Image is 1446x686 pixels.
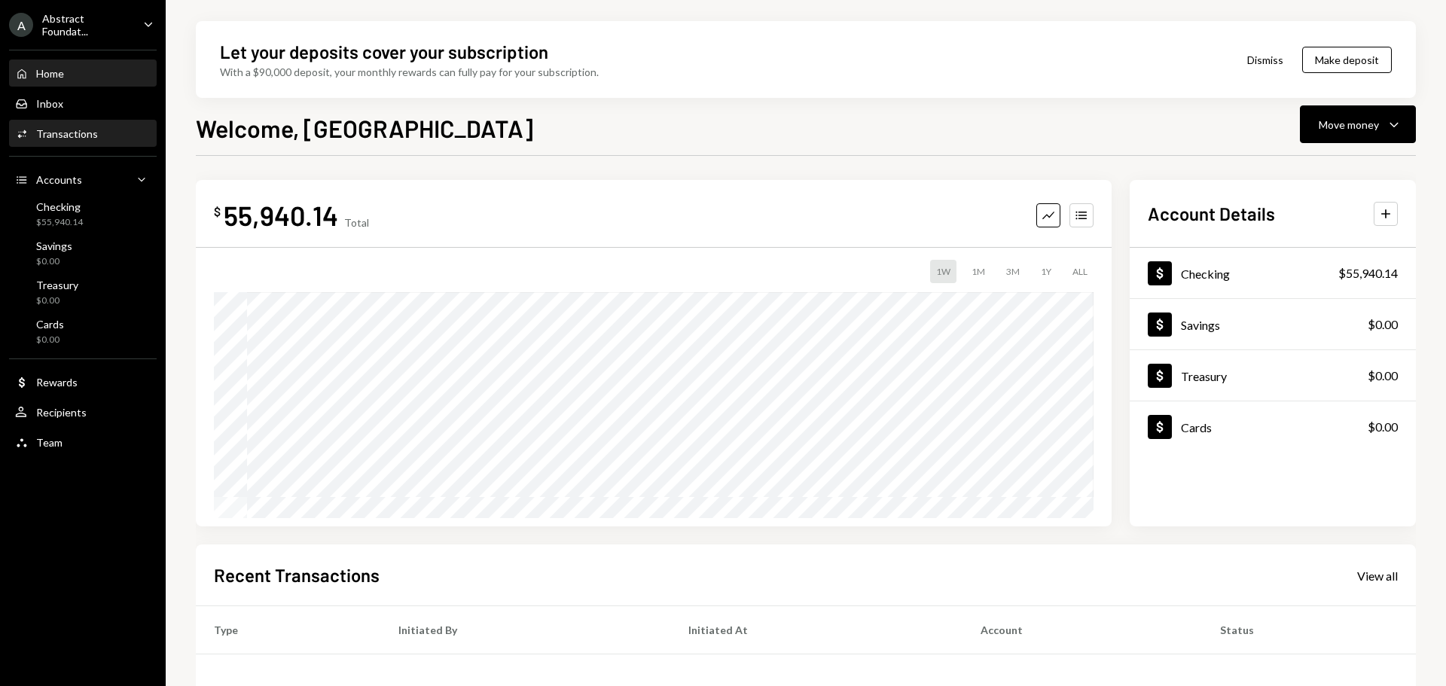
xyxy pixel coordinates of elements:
div: Home [36,67,64,80]
div: Recipients [36,406,87,419]
button: Make deposit [1302,47,1392,73]
div: $55,940.14 [36,216,83,229]
div: Cards [1181,420,1212,434]
a: Checking$55,940.14 [1130,248,1416,298]
div: Rewards [36,376,78,389]
a: Cards$0.00 [9,313,157,349]
th: Status [1202,606,1416,654]
a: Team [9,428,157,456]
div: 1W [930,260,956,283]
div: Cards [36,318,64,331]
a: Inbox [9,90,157,117]
th: Account [962,606,1202,654]
div: Total [344,216,369,229]
div: ALL [1066,260,1094,283]
div: A [9,13,33,37]
a: Transactions [9,120,157,147]
div: $0.00 [36,255,72,268]
div: Treasury [36,279,78,291]
div: $0.00 [1368,418,1398,436]
div: 55,940.14 [224,198,338,232]
a: Checking$55,940.14 [9,196,157,232]
div: Checking [1181,267,1230,281]
div: Inbox [36,97,63,110]
a: View all [1357,567,1398,584]
div: Let your deposits cover your subscription [220,39,548,64]
button: Move money [1300,105,1416,143]
a: Treasury$0.00 [1130,350,1416,401]
div: Transactions [36,127,98,140]
a: Cards$0.00 [1130,401,1416,452]
button: Dismiss [1228,42,1302,78]
th: Type [196,606,380,654]
div: $ [214,204,221,219]
a: Treasury$0.00 [9,274,157,310]
div: Savings [36,239,72,252]
h1: Welcome, [GEOGRAPHIC_DATA] [196,113,533,143]
h2: Account Details [1148,201,1275,226]
a: Recipients [9,398,157,425]
th: Initiated By [380,606,670,654]
div: $0.00 [36,334,64,346]
div: 3M [1000,260,1026,283]
div: $0.00 [36,294,78,307]
div: $0.00 [1368,316,1398,334]
div: Move money [1319,117,1379,133]
a: Rewards [9,368,157,395]
div: View all [1357,569,1398,584]
a: Home [9,59,157,87]
div: Treasury [1181,369,1227,383]
div: 1M [966,260,991,283]
div: 1Y [1035,260,1057,283]
div: With a $90,000 deposit, your monthly rewards can fully pay for your subscription. [220,64,599,80]
div: Accounts [36,173,82,186]
a: Accounts [9,166,157,193]
div: Team [36,436,63,449]
div: Abstract Foundat... [42,12,131,38]
div: Checking [36,200,83,213]
th: Initiated At [670,606,962,654]
h2: Recent Transactions [214,563,380,587]
a: Savings$0.00 [9,235,157,271]
a: Savings$0.00 [1130,299,1416,349]
div: Savings [1181,318,1220,332]
div: $55,940.14 [1338,264,1398,282]
div: $0.00 [1368,367,1398,385]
